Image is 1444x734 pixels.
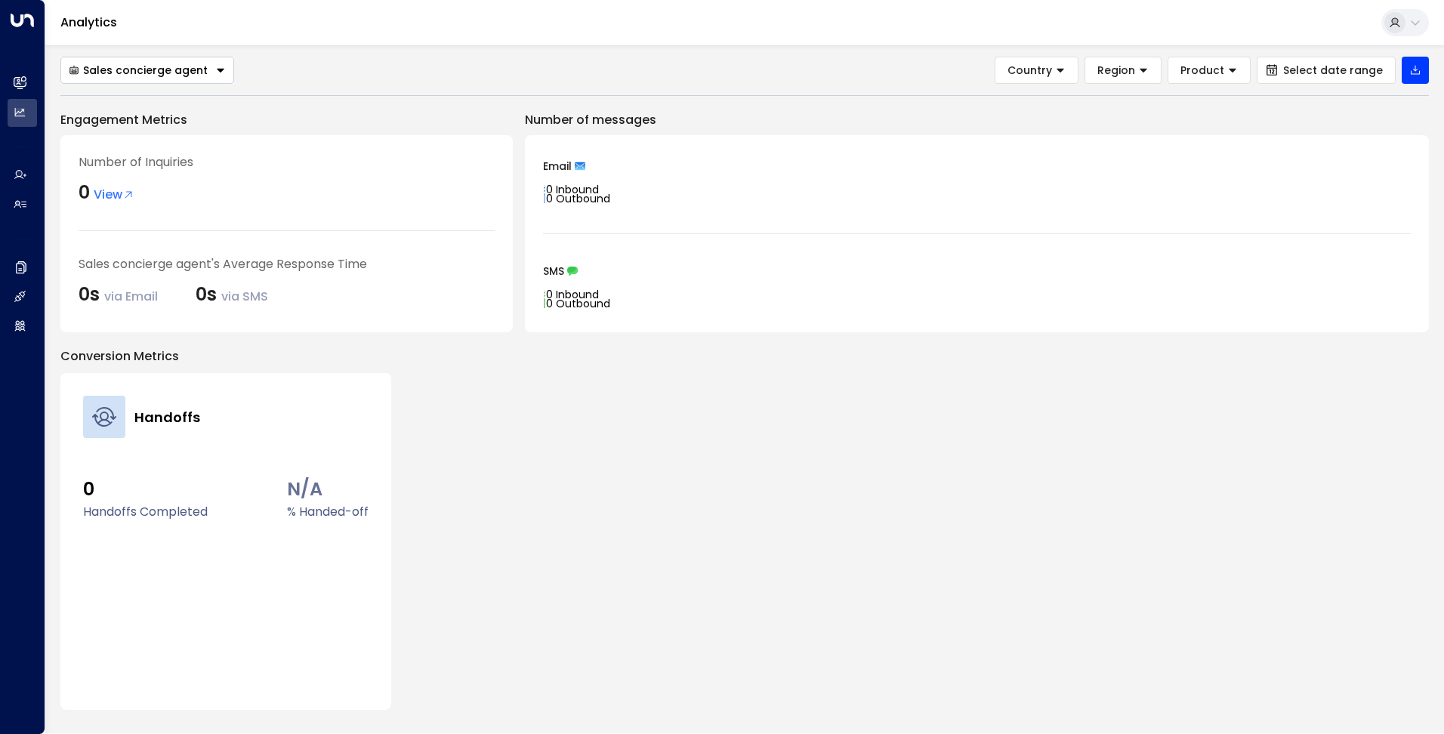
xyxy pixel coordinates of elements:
[287,503,369,521] label: % Handed-off
[60,111,513,129] p: Engagement Metrics
[83,503,208,521] label: Handoffs Completed
[546,296,610,311] tspan: 0 Outbound
[83,476,208,503] span: 0
[1097,63,1135,77] span: Region
[1085,57,1162,84] button: Region
[79,153,495,171] div: Number of Inquiries
[287,476,369,503] span: N/A
[1180,63,1224,77] span: Product
[546,191,610,206] tspan: 0 Outbound
[1007,63,1052,77] span: Country
[995,57,1078,84] button: Country
[60,14,117,31] a: Analytics
[525,111,1429,129] p: Number of messages
[134,407,200,427] h4: Handoffs
[104,288,158,305] span: via Email
[60,347,1429,365] p: Conversion Metrics
[69,63,208,77] div: Sales concierge agent
[1168,57,1251,84] button: Product
[79,179,90,206] div: 0
[196,281,268,308] div: 0s
[60,57,234,84] button: Sales concierge agent
[546,287,599,302] tspan: 0 Inbound
[79,281,158,308] div: 0s
[543,161,572,171] span: Email
[1257,57,1396,84] button: Select date range
[94,186,134,204] span: View
[60,57,234,84] div: Button group with a nested menu
[543,266,1411,276] div: SMS
[546,182,599,197] tspan: 0 Inbound
[1283,64,1383,76] span: Select date range
[79,255,495,273] div: Sales concierge agent's Average Response Time
[221,288,268,305] span: via SMS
